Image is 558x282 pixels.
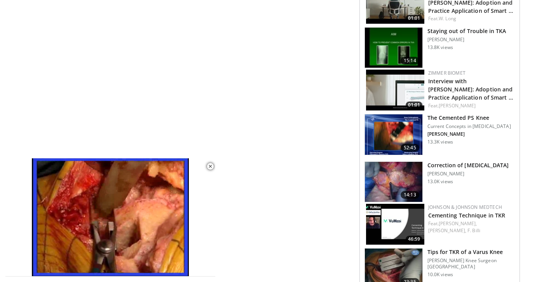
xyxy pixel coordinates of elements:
span: 01:01 [406,15,422,22]
p: [PERSON_NAME] [427,37,506,43]
a: Cementing Technique in TKR [428,212,506,219]
span: 15:14 [401,57,419,65]
p: Current Concepts in [MEDICAL_DATA] [427,123,511,130]
span: 01:01 [406,102,422,109]
h3: Tips for TKR of a Varus Knee [427,248,515,256]
span: 46:59 [406,236,422,243]
div: Feat. [428,15,513,22]
img: 48504_0000_3.png.150x105_q85_crop-smart_upscale.jpg [365,28,422,68]
p: [PERSON_NAME] [427,131,511,137]
p: 10.0K views [427,271,453,278]
a: 15:14 Staying out of Trouble in TKA [PERSON_NAME] 13.8K views [364,27,515,68]
img: 9076d05d-1948-43d5-895b-0b32d3e064e7.150x105_q85_crop-smart_upscale.jpg [366,70,424,110]
h3: The Cemented PS Knee [427,114,511,122]
button: Close [202,158,218,175]
a: Zimmer Biomet [428,70,466,76]
h3: Staying out of Trouble in TKA [427,27,506,35]
img: 89b9c7d0-9874-4ccc-aa33-4084a783c6f3.150x105_q85_crop-smart_upscale.jpg [366,204,424,245]
a: 14:13 Correction of [MEDICAL_DATA] [PERSON_NAME] 13.0K views [364,161,515,203]
span: 14:13 [401,191,419,199]
p: 13.0K views [427,179,453,185]
a: Johnson & Johnson MedTech [428,204,502,210]
a: 52:45 The Cemented PS Knee Current Concepts in [MEDICAL_DATA] [PERSON_NAME] 13.3K views [364,114,515,155]
p: 13.3K views [427,139,453,145]
a: [PERSON_NAME], [428,227,466,234]
div: Feat. [428,102,513,109]
h3: Correction of [MEDICAL_DATA] [427,161,509,169]
a: 46:59 [366,204,424,245]
img: 130039_0001_1.png.150x105_q85_crop-smart_upscale.jpg [365,162,422,202]
span: 52:45 [401,144,419,152]
div: Feat. [428,220,513,234]
a: F. Billi [467,227,480,234]
a: [PERSON_NAME] [439,102,476,109]
video-js: Video Player [5,158,215,277]
p: [PERSON_NAME] [427,171,509,177]
a: [PERSON_NAME], [439,220,477,227]
a: Interview with [PERSON_NAME]: Adoption and Practice Application of Smart … [428,77,513,101]
a: 01:01 [366,70,424,110]
img: i4cJuXWs3HyaTjt34xMDoxOjBwO2Ktvk.150x105_q85_crop-smart_upscale.jpg [365,114,422,155]
p: 13.8K views [427,44,453,51]
p: [PERSON_NAME] Knee Surgeon [GEOGRAPHIC_DATA] [427,257,515,270]
a: W. Long [439,15,456,22]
